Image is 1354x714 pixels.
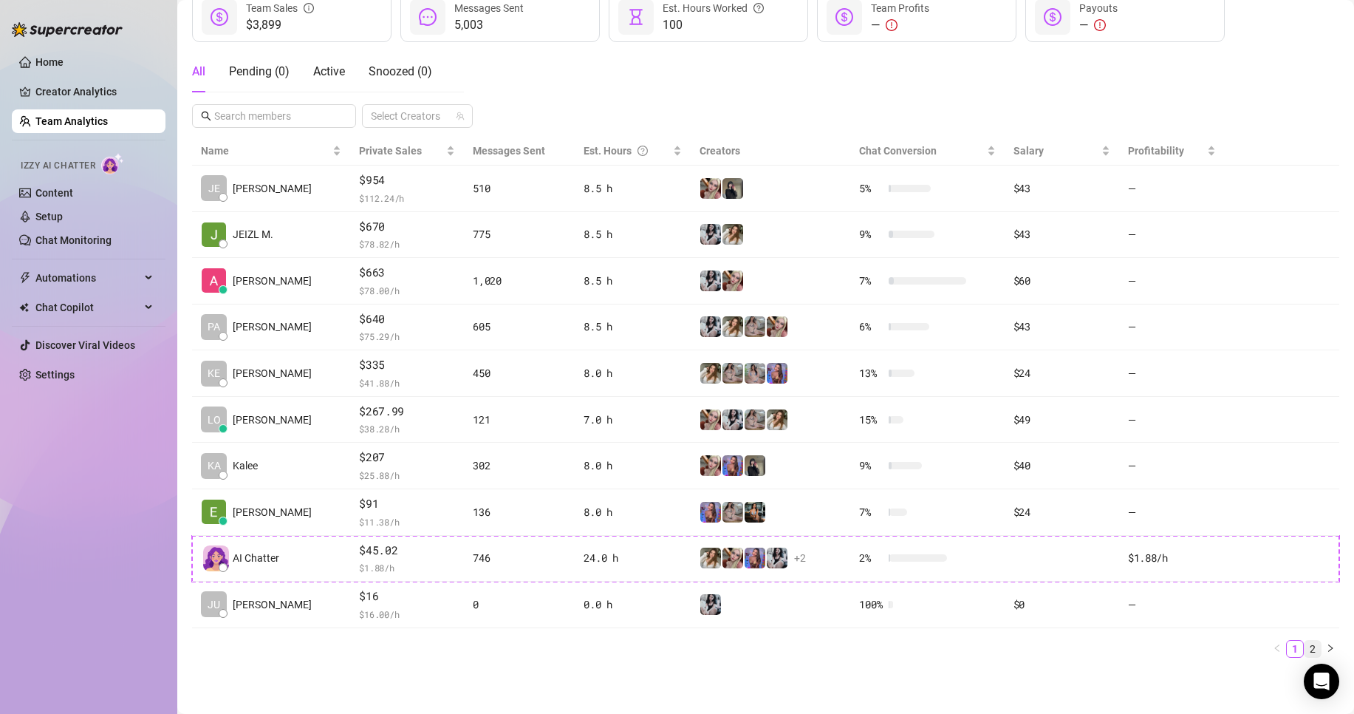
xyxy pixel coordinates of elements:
a: Setup [35,211,63,222]
td: — [1119,305,1225,351]
span: $ 112.24 /h [359,191,455,205]
div: — [871,16,929,34]
span: $ 38.28 /h [359,421,455,436]
span: 100 % [859,596,883,613]
span: 6 % [859,319,883,335]
td: — [1119,443,1225,489]
img: Anna [700,178,721,199]
span: $ 78.00 /h [359,283,455,298]
div: $43 [1013,226,1110,242]
img: Eduardo Leon Jr [202,500,226,524]
span: $3,899 [246,16,314,34]
span: left [1273,644,1282,653]
a: Home [35,56,64,68]
span: Chat Copilot [35,296,140,319]
span: dollar-circle [1044,8,1061,26]
span: [PERSON_NAME] [233,504,312,520]
a: Chat Monitoring [35,234,112,246]
span: $267.99 [359,403,455,421]
div: 8.5 h [584,180,681,197]
span: [PERSON_NAME] [233,319,312,335]
img: Ava [722,455,743,476]
div: $40 [1013,458,1110,474]
span: Salary [1013,145,1044,157]
div: 8.5 h [584,319,681,335]
span: $207 [359,449,455,466]
th: Name [192,137,350,166]
div: 121 [473,412,566,428]
img: JEIZL MALLARI [202,222,226,247]
span: $ 75.29 /h [359,329,455,344]
td: — [1119,489,1225,536]
span: $ 78.82 /h [359,237,455,251]
li: Next Page [1321,640,1339,658]
span: thunderbolt [19,272,31,284]
div: Pending ( 0 ) [229,63,290,81]
img: Anna [767,316,787,337]
img: Anna [700,409,721,430]
div: $24 [1013,504,1110,520]
img: Anna [722,178,743,199]
div: $49 [1013,412,1110,428]
a: 2 [1305,641,1321,657]
span: $ 1.88 /h [359,560,455,575]
img: Chat Copilot [19,302,29,313]
img: Sadie [722,409,743,430]
div: 302 [473,458,566,474]
img: Sadie [700,316,721,337]
span: hourglass [627,8,645,26]
img: Daisy [745,409,765,430]
span: $16 [359,588,455,605]
span: $ 41.88 /h [359,375,455,390]
div: $24 [1013,365,1110,381]
a: Content [35,187,73,199]
td: — [1119,350,1225,397]
input: Search members [214,108,335,124]
div: 1,020 [473,273,566,289]
span: Active [313,64,345,78]
img: Paige [722,316,743,337]
span: Messages Sent [454,2,524,14]
span: 7 % [859,273,883,289]
span: LO [208,412,221,428]
span: AI Chatter [233,550,279,566]
div: — [1079,16,1118,34]
li: 1 [1286,640,1304,658]
span: exclamation-circle [886,19,897,31]
div: 7.0 h [584,412,681,428]
span: Profitability [1128,145,1184,157]
span: $640 [359,310,455,328]
div: $43 [1013,319,1110,335]
img: Daisy [722,363,743,384]
span: exclamation-circle [1094,19,1106,31]
a: 1 [1287,641,1303,657]
span: JU [208,596,220,613]
span: dollar-circle [835,8,853,26]
td: — [1119,397,1225,443]
span: dollar-circle [211,8,228,26]
div: All [192,63,205,81]
span: search [201,111,211,121]
img: Paige [700,548,721,568]
span: Automations [35,266,140,290]
div: 605 [473,319,566,335]
span: 5,003 [454,16,524,34]
div: $60 [1013,273,1110,289]
span: [PERSON_NAME] [233,273,312,289]
li: Previous Page [1268,640,1286,658]
span: Name [201,143,329,159]
div: 510 [473,180,566,197]
a: Discover Viral Videos [35,339,135,351]
img: Ava [745,548,765,568]
td: — [1119,582,1225,628]
div: 8.0 h [584,504,681,520]
span: [PERSON_NAME] [233,365,312,381]
span: 5 % [859,180,883,197]
span: Messages Sent [473,145,545,157]
span: message [419,8,437,26]
span: 2 % [859,550,883,566]
div: 8.0 h [584,365,681,381]
span: Kalee [233,458,258,474]
img: Daisy [745,316,765,337]
img: Ava [767,363,787,384]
